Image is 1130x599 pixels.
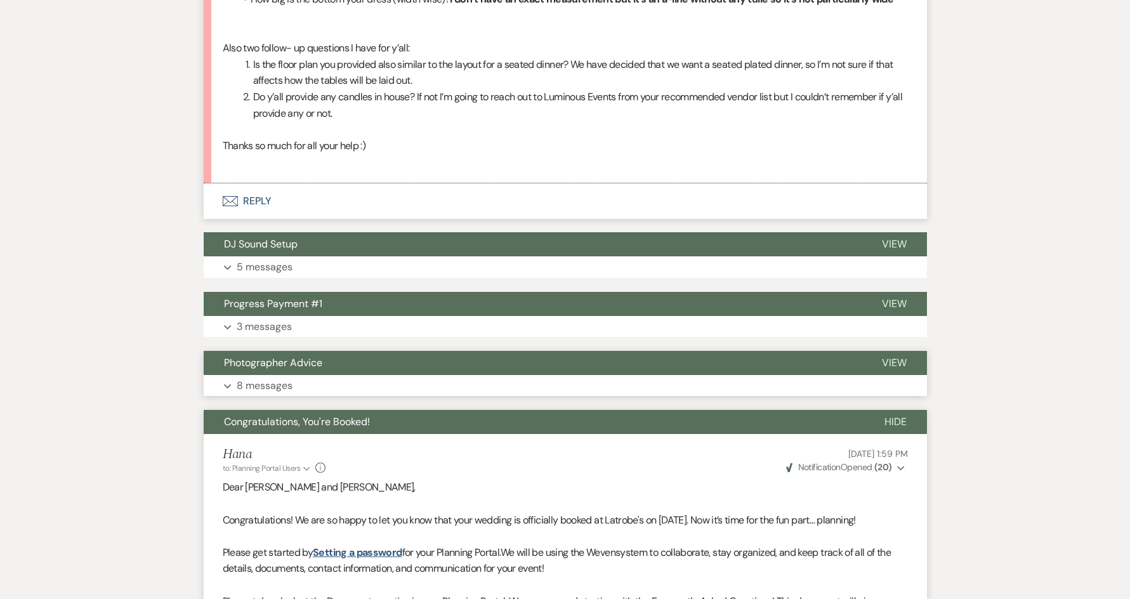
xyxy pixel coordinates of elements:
[204,351,862,375] button: Photographer Advice
[864,410,927,434] button: Hide
[224,237,298,251] span: DJ Sound Setup
[204,292,862,316] button: Progress Payment #1
[204,316,927,338] button: 3 messages
[882,356,907,369] span: View
[238,56,908,89] li: Is the floor plan you provided also similar to the layout for a seated dinner? We have decided th...
[204,183,927,219] button: Reply
[223,463,301,473] span: to: Planning Portal Users
[204,375,927,397] button: 8 messages
[223,463,313,474] button: to: Planning Portal Users
[237,259,292,275] p: 5 messages
[798,461,841,473] span: Notification
[874,461,892,473] strong: ( 20 )
[224,356,322,369] span: Photographer Advice
[848,448,907,459] span: [DATE] 1:59 PM
[784,461,907,474] button: NotificationOpened (20)
[501,546,615,559] span: We will be using the Weven
[786,461,892,473] span: Opened
[204,410,864,434] button: Congratulations, You're Booked!
[402,546,501,559] span: for your Planning Portal.
[223,138,908,154] p: Thanks so much for all your help :)
[204,232,862,256] button: DJ Sound Setup
[223,546,313,559] span: Please get started by
[224,297,322,310] span: Progress Payment #1
[237,378,292,394] p: 8 messages
[884,415,907,428] span: Hide
[313,546,402,559] a: Setting a password
[238,89,908,121] li: Do y’all provide any candles in house? If not I’m going to reach out to Luminous Events from your...
[237,319,292,335] p: 3 messages
[223,480,416,494] span: Dear [PERSON_NAME] and [PERSON_NAME],
[204,256,927,278] button: 5 messages
[862,351,927,375] button: View
[223,40,908,56] p: Also two follow- up questions I have for y’all:
[882,297,907,310] span: View
[882,237,907,251] span: View
[223,447,326,463] h5: Hana
[224,415,370,428] span: Congratulations, You're Booked!
[862,292,927,316] button: View
[862,232,927,256] button: View
[223,513,856,527] span: Congratulations! We are so happy to let you know that your wedding is officially booked at Latrob...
